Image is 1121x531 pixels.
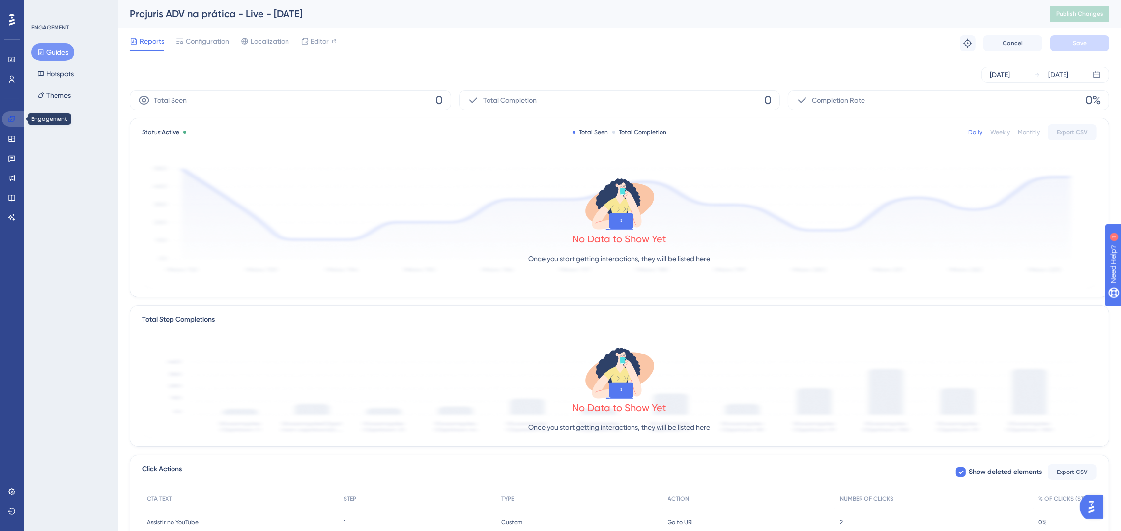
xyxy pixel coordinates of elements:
[31,65,80,83] button: Hotspots
[573,128,608,136] div: Total Seen
[1050,6,1109,22] button: Publish Changes
[68,5,71,13] div: 1
[529,253,711,265] p: Once you start getting interactions, they will be listed here
[990,69,1010,81] div: [DATE]
[344,495,356,502] span: STEP
[1048,69,1068,81] div: [DATE]
[764,92,772,108] span: 0
[501,518,522,526] span: Custom
[435,92,443,108] span: 0
[1038,518,1047,526] span: 0%
[147,518,199,526] span: Assistir no YouTube
[501,495,514,502] span: TYPE
[1003,39,1023,47] span: Cancel
[1057,128,1088,136] span: Export CSV
[668,495,690,502] span: ACTION
[1057,468,1088,476] span: Export CSV
[812,94,865,106] span: Completion Rate
[612,128,667,136] div: Total Completion
[23,2,61,14] span: Need Help?
[968,128,982,136] div: Daily
[969,466,1042,478] span: Show deleted elements
[1048,464,1097,480] button: Export CSV
[31,24,69,31] div: ENGAGEMENT
[529,421,711,433] p: Once you start getting interactions, they will be listed here
[1073,39,1087,47] span: Save
[311,35,329,47] span: Editor
[1018,128,1040,136] div: Monthly
[1048,124,1097,140] button: Export CSV
[31,87,77,104] button: Themes
[983,35,1042,51] button: Cancel
[142,314,215,325] div: Total Step Completions
[1085,92,1101,108] span: 0%
[142,463,182,481] span: Click Actions
[130,7,1026,21] div: Projuris ADV na prática - Live - [DATE]
[140,35,164,47] span: Reports
[142,128,179,136] span: Status:
[573,232,667,246] div: No Data to Show Yet
[154,94,187,106] span: Total Seen
[573,401,667,414] div: No Data to Show Yet
[840,518,843,526] span: 2
[1080,492,1109,522] iframe: UserGuiding AI Assistant Launcher
[147,495,172,502] span: CTA TEXT
[483,94,537,106] span: Total Completion
[990,128,1010,136] div: Weekly
[668,518,695,526] span: Go to URL
[840,495,893,502] span: NUMBER OF CLICKS
[1056,10,1103,18] span: Publish Changes
[162,129,179,136] span: Active
[344,518,345,526] span: 1
[1038,495,1092,502] span: % OF CLICKS (STEP)
[1050,35,1109,51] button: Save
[251,35,289,47] span: Localization
[186,35,229,47] span: Configuration
[31,43,74,61] button: Guides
